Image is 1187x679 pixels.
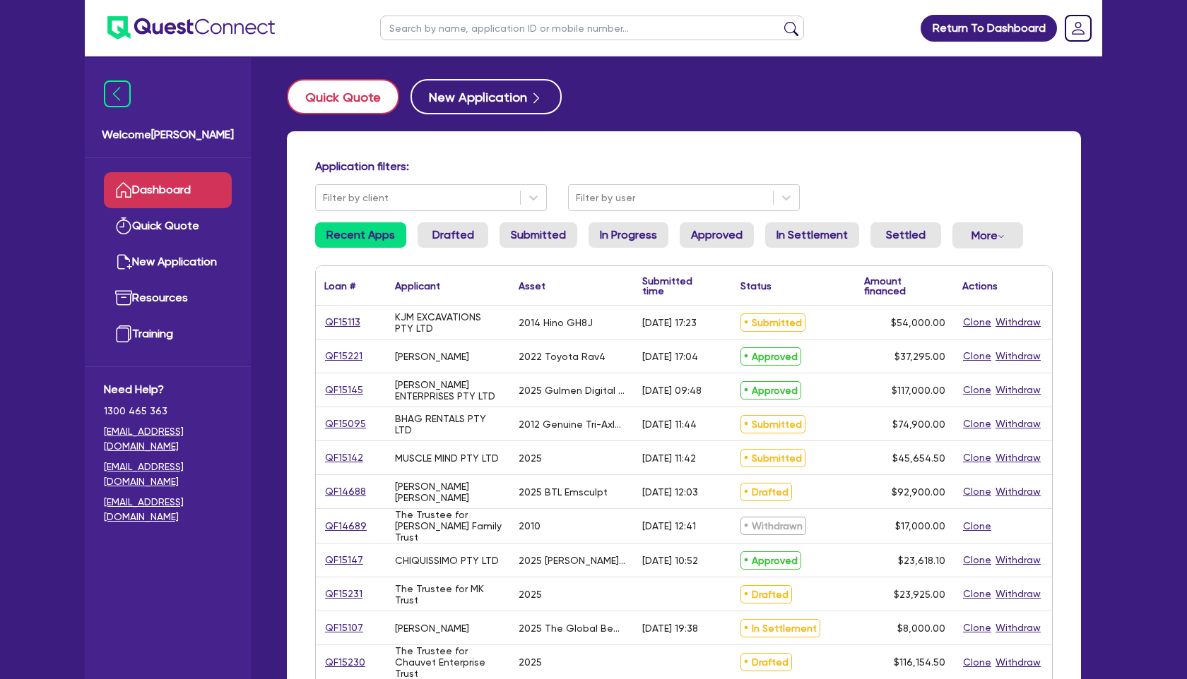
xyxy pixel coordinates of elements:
[500,222,577,248] a: Submitted
[380,16,804,40] input: Search by name, application ID or mobile number...
[589,222,668,248] a: In Progress
[995,416,1041,432] button: Withdraw
[642,623,698,634] div: [DATE] 19:38
[642,351,698,362] div: [DATE] 17:04
[995,552,1041,568] button: Withdraw
[995,620,1041,636] button: Withdraw
[897,623,945,634] span: $8,000.00
[104,424,232,454] a: [EMAIL_ADDRESS][DOMAIN_NAME]
[519,452,542,464] div: 2025
[740,585,792,603] span: Drafted
[740,347,801,366] span: Approved
[995,483,1041,500] button: Withdraw
[104,459,232,489] a: [EMAIL_ADDRESS][DOMAIN_NAME]
[895,520,945,531] span: $17,000.00
[642,276,711,296] div: Submitted time
[287,79,411,114] a: Quick Quote
[740,415,805,433] span: Submitted
[104,404,232,419] span: 1300 465 363
[894,351,945,362] span: $37,295.00
[962,416,992,432] button: Clone
[952,222,1023,248] button: Dropdown toggle
[892,385,945,396] span: $117,000.00
[104,316,232,352] a: Training
[642,520,696,531] div: [DATE] 12:41
[740,449,805,467] span: Submitted
[104,280,232,316] a: Resources
[395,351,469,362] div: [PERSON_NAME]
[995,586,1041,602] button: Withdraw
[740,517,806,535] span: Withdrawn
[519,486,608,498] div: 2025 BTL Emsculpt
[104,381,232,398] span: Need Help?
[395,281,440,291] div: Applicant
[962,281,998,291] div: Actions
[740,619,820,637] span: In Settlement
[395,413,502,435] div: BHAG RENTALS PTY LTD
[395,481,502,503] div: [PERSON_NAME] [PERSON_NAME]
[315,160,1053,173] h4: Application filters:
[115,217,132,234] img: quick-quote
[324,314,361,330] a: QF15113
[1060,10,1097,47] a: Dropdown toggle
[740,281,772,291] div: Status
[324,518,367,534] a: QF14689
[642,555,698,566] div: [DATE] 10:52
[680,222,754,248] a: Approved
[642,317,697,328] div: [DATE] 17:23
[104,172,232,208] a: Dashboard
[962,450,992,466] button: Clone
[519,623,625,634] div: 2025 The Global Beauty Group MediLUX LED
[104,244,232,280] a: New Application
[740,653,792,671] span: Drafted
[324,654,366,671] a: QF15230
[962,314,992,330] button: Clone
[107,16,275,40] img: quest-connect-logo-blue
[395,623,469,634] div: [PERSON_NAME]
[892,419,945,430] span: $74,900.00
[102,126,234,143] span: Welcome [PERSON_NAME]
[418,222,488,248] a: Drafted
[962,518,992,534] button: Clone
[115,289,132,306] img: resources
[962,654,992,671] button: Clone
[740,313,805,332] span: Submitted
[962,382,992,398] button: Clone
[324,281,355,291] div: Loan #
[104,80,131,107] img: icon-menu-close
[411,79,562,114] button: New Application
[324,586,363,602] a: QF15231
[740,381,801,399] span: Approved
[740,551,801,570] span: Approved
[642,385,702,396] div: [DATE] 09:48
[395,311,502,334] div: KJM EXCAVATIONS PTY LTD
[315,222,406,248] a: Recent Apps
[395,555,499,566] div: CHIQUISSIMO PTY LTD
[995,654,1041,671] button: Withdraw
[962,586,992,602] button: Clone
[898,555,945,566] span: $23,618.10
[519,589,542,600] div: 2025
[995,450,1041,466] button: Withdraw
[894,589,945,600] span: $23,925.00
[395,379,502,402] div: [PERSON_NAME] ENTERPRISES PTY LTD
[395,452,499,464] div: MUSCLE MIND PTY LTD
[642,452,696,464] div: [DATE] 11:42
[995,348,1041,364] button: Withdraw
[870,222,941,248] a: Settled
[892,452,945,464] span: $45,654.50
[894,656,945,668] span: $116,154.50
[765,222,859,248] a: In Settlement
[519,317,593,328] div: 2014 Hino GH8J
[995,382,1041,398] button: Withdraw
[740,483,792,501] span: Drafted
[104,208,232,244] a: Quick Quote
[324,483,367,500] a: QF14688
[324,552,364,568] a: QF15147
[287,79,399,114] button: Quick Quote
[921,15,1057,42] a: Return To Dashboard
[962,620,992,636] button: Clone
[115,253,132,270] img: new-application
[892,486,945,498] span: $92,900.00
